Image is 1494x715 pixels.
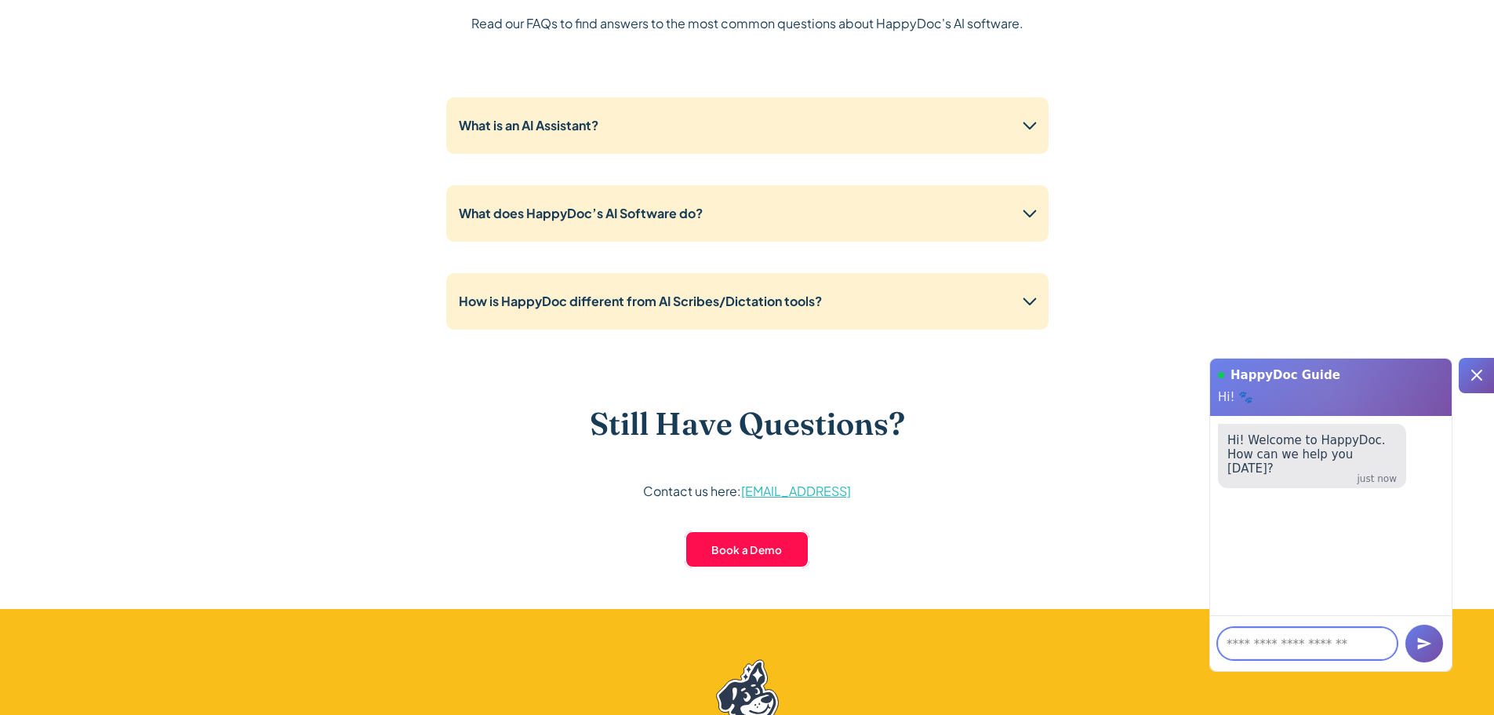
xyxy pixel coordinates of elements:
strong: What is an AI Assistant? [459,117,598,133]
p: Read our FAQs to find answers to the most common questions about HappyDoc's AI software. [471,13,1023,35]
strong: How is HappyDoc different from AI Scribes/Dictation tools? [459,293,822,309]
h3: Still Have Questions? [590,405,905,443]
a: [EMAIL_ADDRESS] [741,483,851,499]
a: Book a Demo [685,531,809,568]
p: Contact us here: [643,480,851,502]
strong: What does HappyDoc’s AI Software do? [459,205,703,221]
